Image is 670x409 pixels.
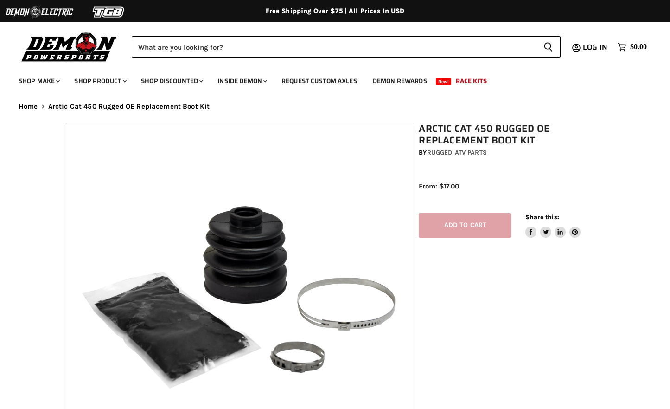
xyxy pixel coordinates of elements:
div: by [419,148,609,158]
a: Request Custom Axles [274,71,364,91]
a: Log in [579,43,613,52]
a: Shop Product [67,71,132,91]
a: Shop Make [12,71,65,91]
span: Log in [583,41,607,53]
span: Share this: [525,214,559,221]
ul: Main menu [12,68,644,91]
a: Demon Rewards [366,71,434,91]
aside: Share this: [525,213,581,238]
img: Demon Electric Logo 2 [5,3,74,21]
a: $0.00 [613,40,651,54]
a: Inside Demon [211,71,273,91]
input: Search [132,36,536,58]
a: Shop Discounted [134,71,209,91]
span: From: $17.00 [419,182,459,190]
a: Home [19,103,38,110]
a: Rugged ATV Parts [427,149,487,156]
form: Product [132,36,561,58]
a: Race Kits [449,71,494,91]
span: Arctic Cat 450 Rugged OE Replacement Boot Kit [48,103,210,110]
h1: Arctic Cat 450 Rugged OE Replacement Boot Kit [419,123,609,146]
button: Search [536,36,561,58]
img: Demon Powersports [19,30,120,63]
img: TGB Logo 2 [74,3,144,21]
span: New! [436,78,452,85]
span: $0.00 [630,43,647,52]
